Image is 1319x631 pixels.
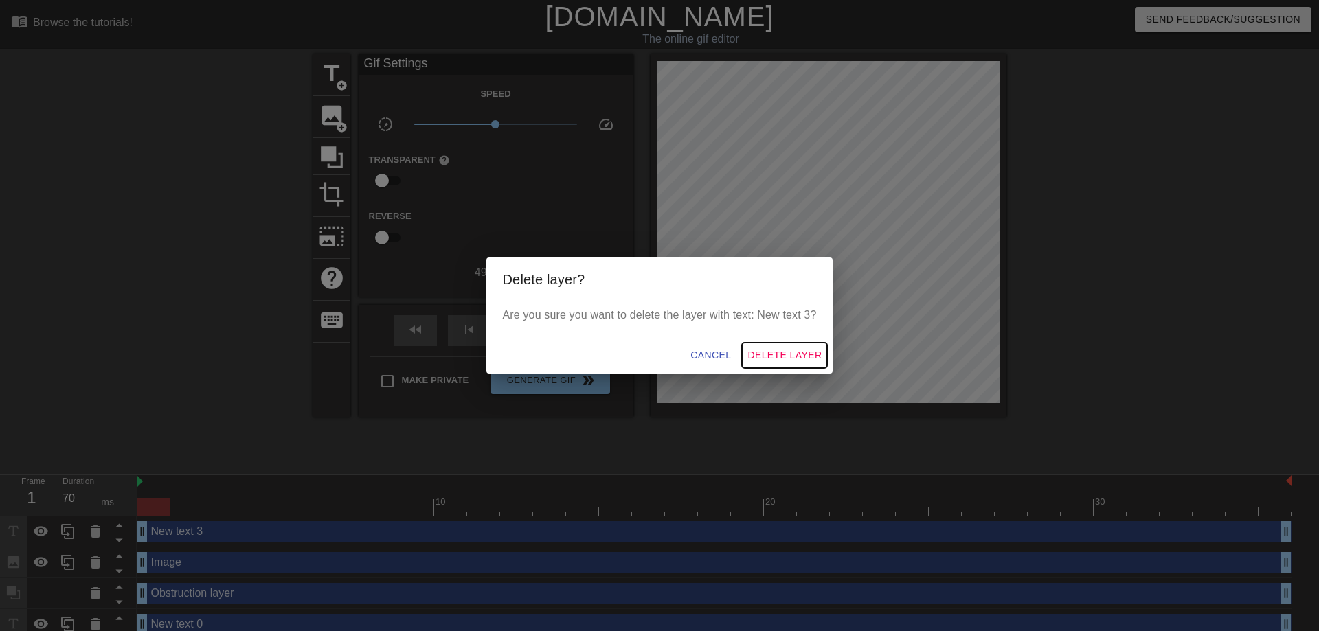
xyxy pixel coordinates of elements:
[685,343,736,368] button: Cancel
[747,347,822,364] span: Delete Layer
[690,347,731,364] span: Cancel
[503,268,817,290] h2: Delete layer?
[742,343,827,368] button: Delete Layer
[503,307,817,323] p: Are you sure you want to delete the layer with text: New text 3?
